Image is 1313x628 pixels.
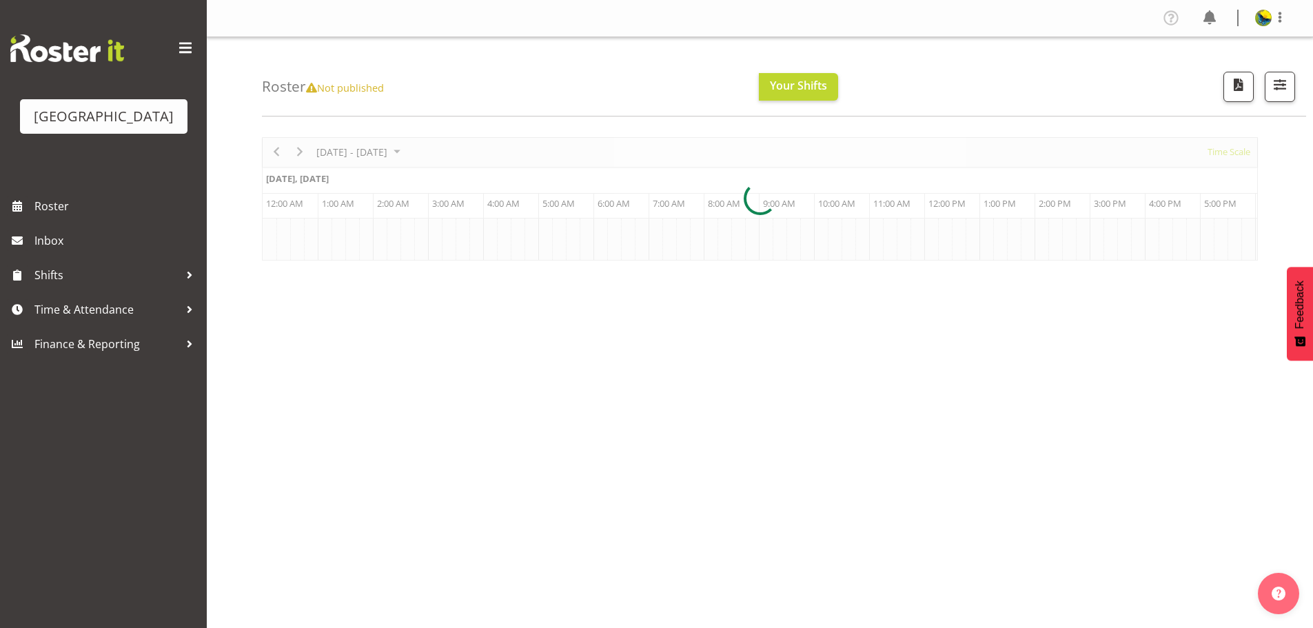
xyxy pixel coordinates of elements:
[1223,72,1254,102] button: Download a PDF of the roster according to the set date range.
[10,34,124,62] img: Rosterit website logo
[1255,10,1272,26] img: gemma-hall22491374b5f274993ff8414464fec47f.png
[34,299,179,320] span: Time & Attendance
[759,73,838,101] button: Your Shifts
[34,265,179,285] span: Shifts
[1265,72,1295,102] button: Filter Shifts
[262,79,384,94] h4: Roster
[770,78,827,93] span: Your Shifts
[1272,587,1285,600] img: help-xxl-2.png
[34,106,174,127] div: [GEOGRAPHIC_DATA]
[1294,281,1306,329] span: Feedback
[1287,267,1313,361] button: Feedback - Show survey
[34,334,179,354] span: Finance & Reporting
[34,196,200,216] span: Roster
[306,81,384,94] span: Not published
[34,230,200,251] span: Inbox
